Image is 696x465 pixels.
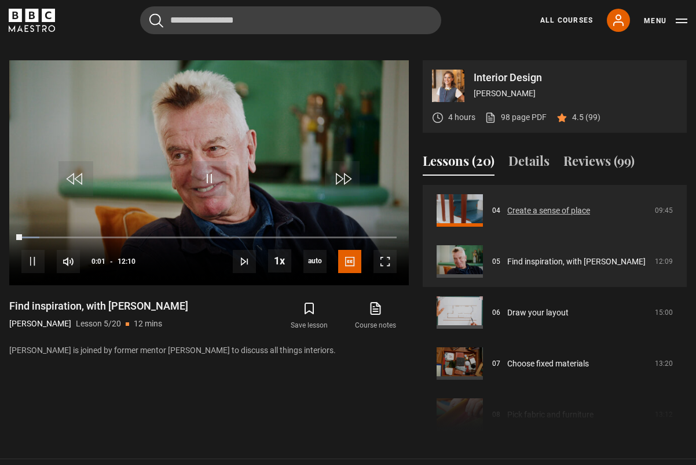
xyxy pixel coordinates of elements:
[233,250,256,273] button: Next Lesson
[76,318,121,330] p: Lesson 5/20
[343,299,409,333] a: Course notes
[57,250,80,273] button: Mute
[485,111,547,123] a: 98 page PDF
[9,60,409,285] video-js: Video Player
[474,72,677,83] p: Interior Design
[508,151,550,176] button: Details
[21,237,397,239] div: Progress Bar
[540,15,593,26] a: All Courses
[9,318,71,330] p: [PERSON_NAME]
[91,251,105,272] span: 0:01
[474,88,677,100] p: [PERSON_NAME]
[9,344,409,357] p: [PERSON_NAME] is joined by former mentor [PERSON_NAME] to discuss all things interiors.
[9,299,188,313] h1: Find inspiration, with [PERSON_NAME]
[303,250,327,273] span: auto
[507,358,589,370] a: Choose fixed materials
[118,251,135,272] span: 12:10
[21,250,45,273] button: Pause
[134,318,162,330] p: 12 mins
[9,9,55,32] svg: BBC Maestro
[276,299,342,333] button: Save lesson
[303,250,327,273] div: Current quality: 720p
[507,307,569,319] a: Draw your layout
[140,6,441,34] input: Search
[644,15,687,27] button: Toggle navigation
[507,256,646,268] a: Find inspiration, with [PERSON_NAME]
[423,151,494,176] button: Lessons (20)
[563,151,635,176] button: Reviews (99)
[448,111,475,123] p: 4 hours
[572,111,600,123] p: 4.5 (99)
[149,13,163,28] button: Submit the search query
[268,249,291,273] button: Playback Rate
[507,205,590,217] a: Create a sense of place
[110,257,113,266] span: -
[338,250,361,273] button: Captions
[373,250,397,273] button: Fullscreen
